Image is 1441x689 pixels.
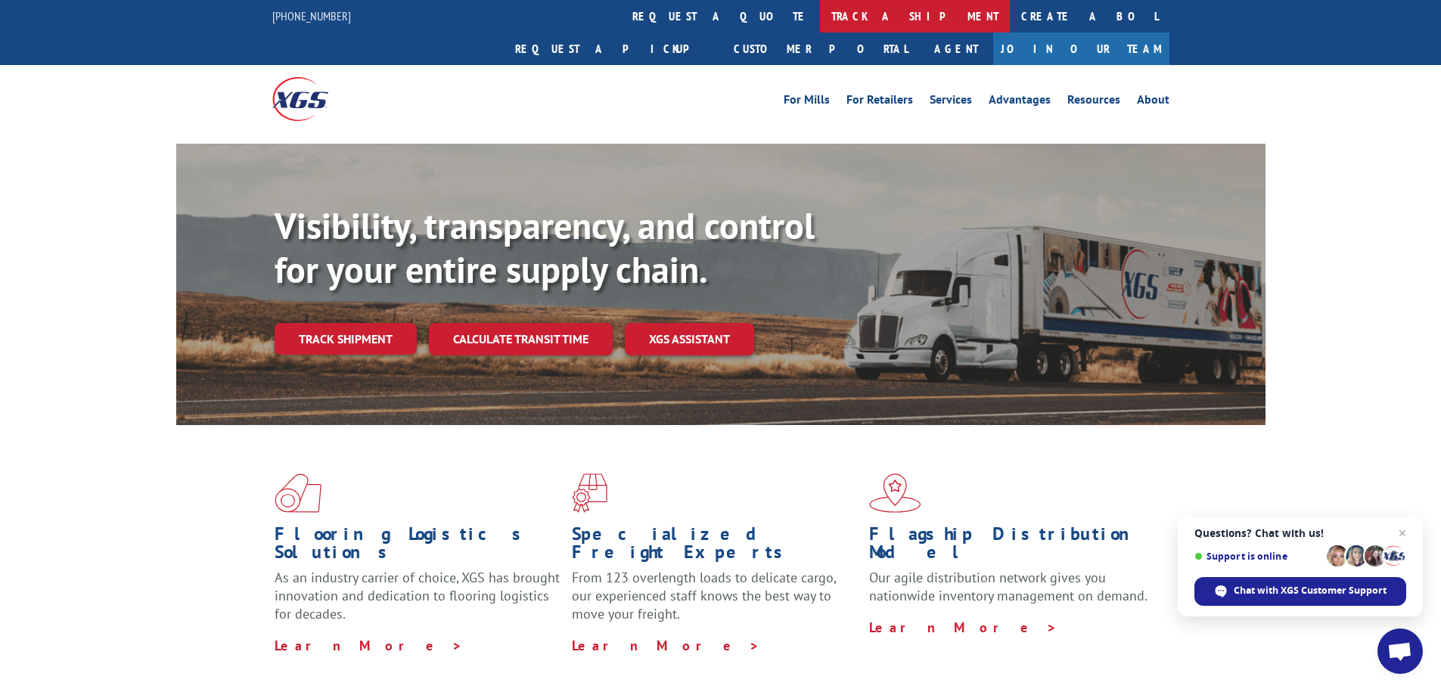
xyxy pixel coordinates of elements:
[275,637,463,654] a: Learn More >
[930,94,972,110] a: Services
[1194,527,1406,539] span: Questions? Chat with us!
[275,323,417,355] a: Track shipment
[1067,94,1120,110] a: Resources
[572,637,760,654] a: Learn More >
[275,202,815,293] b: Visibility, transparency, and control for your entire supply chain.
[869,473,921,513] img: xgs-icon-flagship-distribution-model-red
[1393,524,1411,542] span: Close chat
[869,525,1155,569] h1: Flagship Distribution Model
[919,33,993,65] a: Agent
[504,33,722,65] a: Request a pickup
[1234,584,1387,597] span: Chat with XGS Customer Support
[272,8,351,23] a: [PHONE_NUMBER]
[572,525,858,569] h1: Specialized Freight Experts
[993,33,1169,65] a: Join Our Team
[989,94,1051,110] a: Advantages
[275,569,560,622] span: As an industry carrier of choice, XGS has brought innovation and dedication to flooring logistics...
[869,569,1148,604] span: Our agile distribution network gives you nationwide inventory management on demand.
[625,323,754,355] a: XGS ASSISTANT
[869,619,1057,636] a: Learn More >
[846,94,913,110] a: For Retailers
[722,33,919,65] a: Customer Portal
[1194,551,1321,562] span: Support is online
[572,569,858,636] p: From 123 overlength loads to delicate cargo, our experienced staff knows the best way to move you...
[572,473,607,513] img: xgs-icon-focused-on-flooring-red
[1137,94,1169,110] a: About
[275,525,561,569] h1: Flooring Logistics Solutions
[275,473,321,513] img: xgs-icon-total-supply-chain-intelligence-red
[784,94,830,110] a: For Mills
[429,323,613,355] a: Calculate transit time
[1194,577,1406,606] div: Chat with XGS Customer Support
[1377,628,1423,674] div: Open chat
